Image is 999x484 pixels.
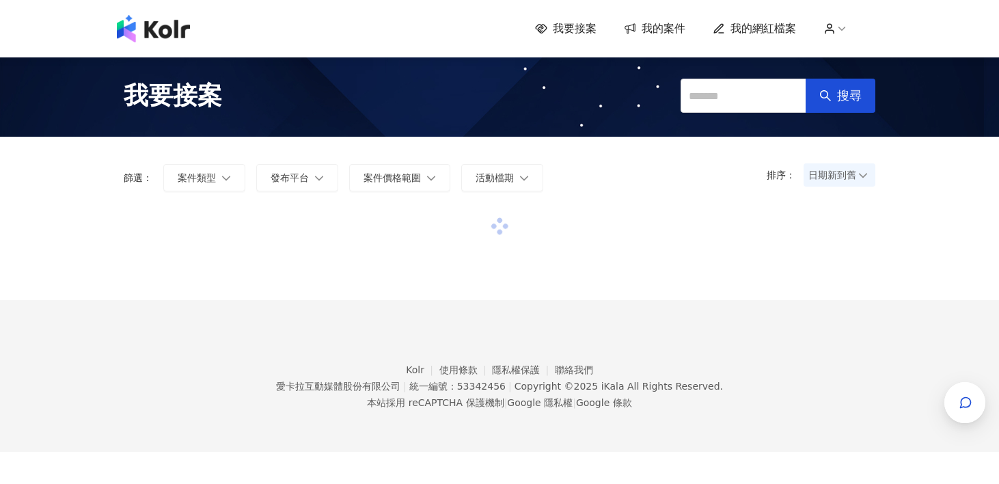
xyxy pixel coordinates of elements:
a: 我要接案 [535,21,597,36]
span: 我要接案 [124,79,222,113]
button: 發布平台 [256,164,338,191]
button: 案件類型 [163,164,245,191]
button: 案件價格範圍 [349,164,450,191]
p: 篩選： [124,172,152,183]
span: 案件價格範圍 [364,172,421,183]
div: 統一編號：53342456 [409,381,506,392]
a: iKala [601,381,625,392]
span: | [573,397,576,408]
span: 搜尋 [837,88,862,103]
a: 我的案件 [624,21,685,36]
span: | [403,381,407,392]
span: 發布平台 [271,172,309,183]
span: 我要接案 [553,21,597,36]
span: | [508,381,512,392]
a: 隱私權保護 [492,364,555,375]
span: 日期新到舊 [808,165,871,185]
span: search [819,90,832,102]
button: 活動檔期 [461,164,543,191]
span: 我的案件 [642,21,685,36]
a: 使用條款 [439,364,493,375]
a: 聯絡我們 [555,364,593,375]
span: | [504,397,508,408]
a: Google 條款 [576,397,632,408]
a: 我的網紅檔案 [713,21,796,36]
a: Google 隱私權 [507,397,573,408]
span: 本站採用 reCAPTCHA 保護機制 [367,394,631,411]
span: 活動檔期 [476,172,514,183]
button: 搜尋 [806,79,875,113]
div: 愛卡拉互動媒體股份有限公司 [276,381,400,392]
div: Copyright © 2025 All Rights Reserved. [515,381,723,392]
a: Kolr [406,364,439,375]
span: 我的網紅檔案 [730,21,796,36]
p: 排序： [767,170,804,180]
img: logo [117,15,190,42]
span: 案件類型 [178,172,216,183]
